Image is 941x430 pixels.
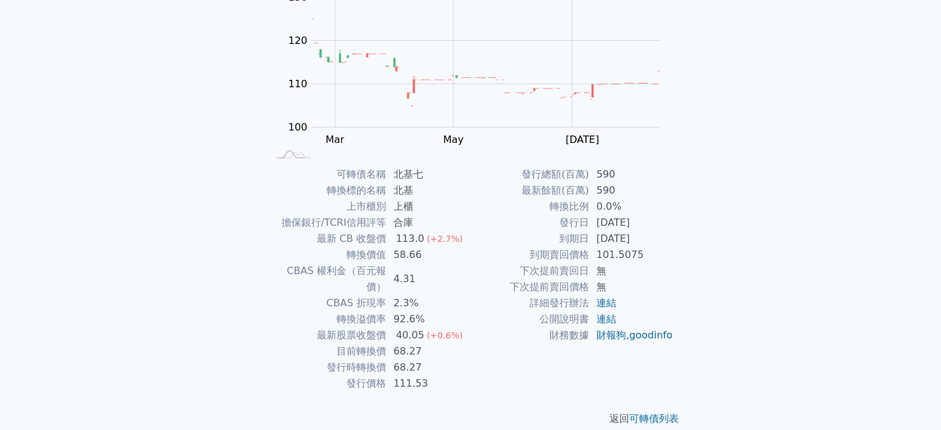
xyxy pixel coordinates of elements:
td: 北基七 [386,166,471,183]
td: 到期日 [471,231,589,247]
td: 轉換標的名稱 [268,183,386,199]
td: 下次提前賣回價格 [471,279,589,295]
td: [DATE] [589,215,674,231]
td: 轉換溢價率 [268,311,386,327]
td: 68.27 [386,343,471,359]
span: (+2.7%) [427,234,463,244]
td: 發行價格 [268,376,386,392]
tspan: [DATE] [565,134,599,145]
td: 0.0% [589,199,674,215]
td: 可轉債名稱 [268,166,386,183]
td: 58.66 [386,247,471,263]
a: 連結 [596,297,616,309]
a: 連結 [596,313,616,325]
tspan: 120 [288,35,307,46]
td: , [589,327,674,343]
p: 返回 [253,411,689,426]
td: 轉換價值 [268,247,386,263]
td: 北基 [386,183,471,199]
td: 92.6% [386,311,471,327]
td: 合庫 [386,215,471,231]
td: 財務數據 [471,327,589,343]
td: 發行日 [471,215,589,231]
td: 無 [589,263,674,279]
tspan: 110 [288,78,307,90]
tspan: Mar [325,134,345,145]
td: 最新 CB 收盤價 [268,231,386,247]
td: 發行時轉換價 [268,359,386,376]
td: 目前轉換價 [268,343,386,359]
a: 財報狗 [596,329,626,341]
div: 40.05 [393,327,427,343]
td: 2.3% [386,295,471,311]
td: 發行總額(百萬) [471,166,589,183]
tspan: May [443,134,463,145]
td: 上櫃 [386,199,471,215]
td: 101.5075 [589,247,674,263]
td: 無 [589,279,674,295]
td: 上市櫃別 [268,199,386,215]
td: 到期賣回價格 [471,247,589,263]
span: (+0.6%) [427,330,463,340]
td: CBAS 折現率 [268,295,386,311]
td: 公開說明書 [471,311,589,327]
td: 590 [589,166,674,183]
td: 最新股票收盤價 [268,327,386,343]
div: 113.0 [393,231,427,247]
tspan: 100 [288,121,307,133]
td: 下次提前賣回日 [471,263,589,279]
a: goodinfo [629,329,672,341]
td: 轉換比例 [471,199,589,215]
td: 詳細發行辦法 [471,295,589,311]
td: CBAS 權利金（百元報價） [268,263,386,295]
a: 可轉債列表 [629,413,679,424]
td: 111.53 [386,376,471,392]
td: 68.27 [386,359,471,376]
td: 最新餘額(百萬) [471,183,589,199]
td: [DATE] [589,231,674,247]
td: 4.31 [386,263,471,295]
td: 擔保銀行/TCRI信用評等 [268,215,386,231]
td: 590 [589,183,674,199]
